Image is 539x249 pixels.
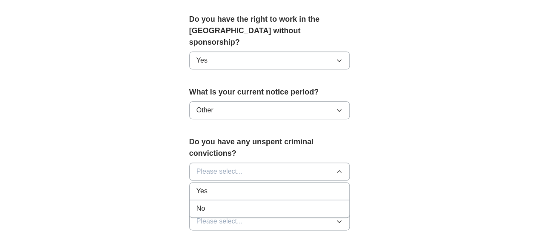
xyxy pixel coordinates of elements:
button: Please select... [189,163,350,180]
button: Yes [189,52,350,69]
span: Please select... [196,216,243,226]
span: Other [196,105,213,115]
label: What is your current notice period? [189,86,350,98]
span: Yes [196,55,208,66]
label: Do you have any unspent criminal convictions? [189,136,350,159]
label: Do you have the right to work in the [GEOGRAPHIC_DATA] without sponsorship? [189,14,350,48]
button: Other [189,101,350,119]
span: No [196,203,205,214]
button: Please select... [189,212,350,230]
span: Please select... [196,166,243,177]
span: Yes [196,186,208,196]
